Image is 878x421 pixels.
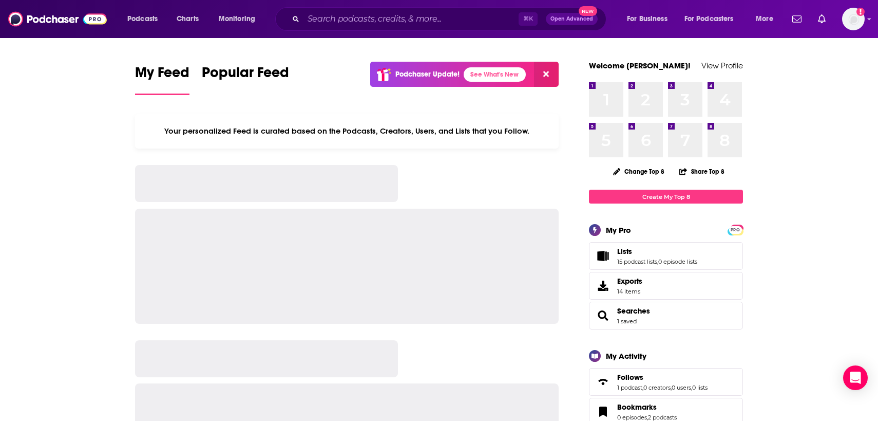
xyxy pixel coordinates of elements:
a: Create My Top 8 [589,190,743,204]
a: Lists [617,247,697,256]
a: 0 users [672,384,691,391]
button: Open AdvancedNew [546,13,598,25]
button: open menu [120,11,171,27]
button: Change Top 8 [607,165,671,178]
a: 15 podcast lists [617,258,657,265]
a: See What's New [464,67,526,82]
input: Search podcasts, credits, & more... [303,11,519,27]
a: Exports [589,272,743,300]
a: 0 episodes [617,414,647,421]
a: Show notifications dropdown [814,10,830,28]
div: My Activity [606,351,646,361]
span: Exports [593,279,613,293]
span: , [671,384,672,391]
span: Follows [617,373,643,382]
a: Charts [170,11,205,27]
span: Popular Feed [202,64,289,87]
a: Popular Feed [202,64,289,95]
span: Exports [617,277,642,286]
img: User Profile [842,8,865,30]
span: , [657,258,658,265]
a: Searches [617,306,650,316]
a: 0 creators [643,384,671,391]
span: For Podcasters [684,12,734,26]
button: Show profile menu [842,8,865,30]
span: ⌘ K [519,12,538,26]
a: 1 saved [617,318,637,325]
span: Searches [589,302,743,330]
div: Open Intercom Messenger [843,365,868,390]
a: Lists [593,249,613,263]
a: View Profile [701,61,743,70]
a: 0 lists [692,384,708,391]
button: open menu [620,11,680,27]
a: Welcome [PERSON_NAME]! [589,61,691,70]
span: For Business [627,12,667,26]
span: Podcasts [127,12,158,26]
span: PRO [729,226,741,234]
span: Monitoring [219,12,255,26]
a: Follows [593,375,613,389]
a: My Feed [135,64,189,95]
span: Follows [589,368,743,396]
a: 1 podcast [617,384,642,391]
img: Podchaser - Follow, Share and Rate Podcasts [8,9,107,29]
span: Bookmarks [617,402,657,412]
span: , [691,384,692,391]
a: Bookmarks [593,405,613,419]
button: open menu [749,11,786,27]
a: 0 episode lists [658,258,697,265]
button: open menu [678,11,749,27]
span: 14 items [617,288,642,295]
a: Searches [593,308,613,323]
button: Share Top 8 [679,161,725,181]
div: Your personalized Feed is curated based on the Podcasts, Creators, Users, and Lists that you Follow. [135,114,559,149]
span: Lists [617,247,632,256]
button: open menu [212,11,269,27]
div: My Pro [606,225,631,235]
span: Logged in as saraatspark [842,8,865,30]
span: Charts [177,12,199,26]
span: Lists [589,242,743,270]
a: Bookmarks [617,402,677,412]
span: Open Advanced [550,16,593,22]
a: Show notifications dropdown [788,10,806,28]
svg: Add a profile image [856,8,865,16]
span: New [579,6,597,16]
a: PRO [729,226,741,233]
span: My Feed [135,64,189,87]
span: , [647,414,648,421]
p: Podchaser Update! [395,70,460,79]
a: 2 podcasts [648,414,677,421]
span: , [642,384,643,391]
span: More [756,12,773,26]
div: Search podcasts, credits, & more... [285,7,616,31]
a: Follows [617,373,708,382]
